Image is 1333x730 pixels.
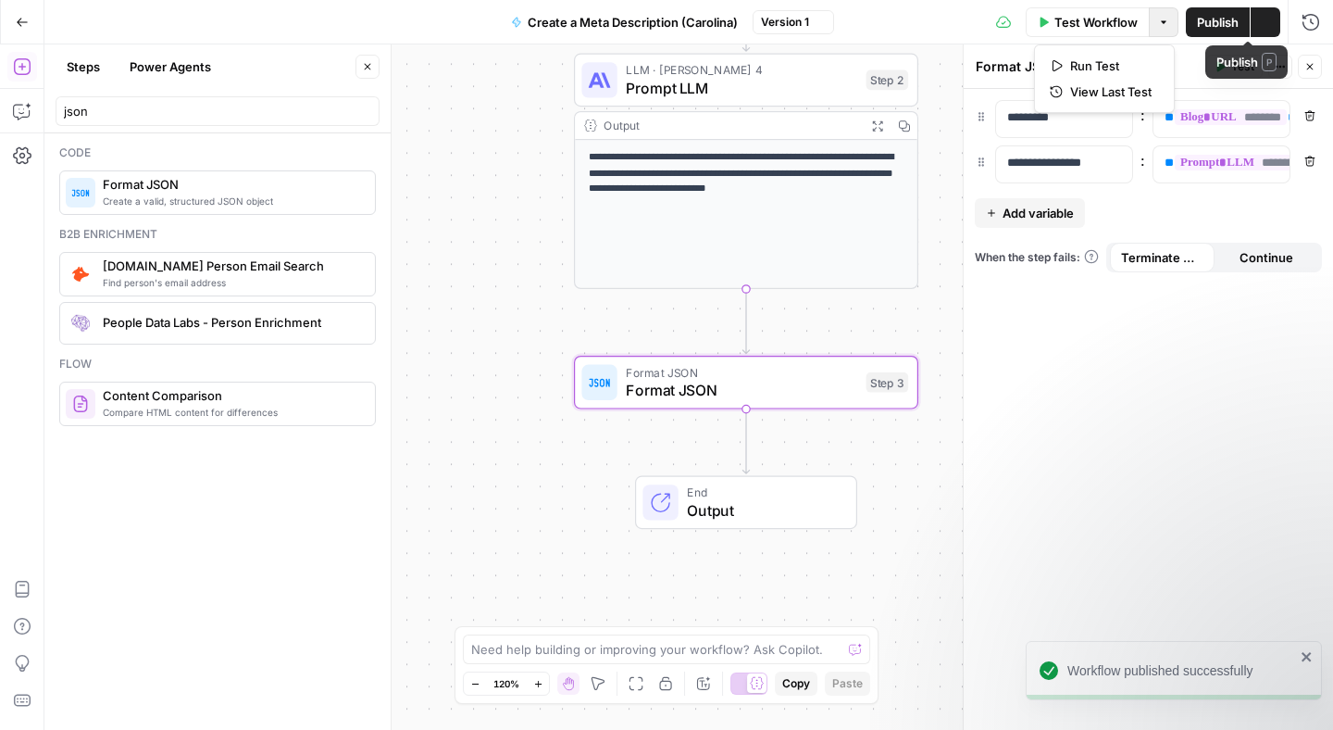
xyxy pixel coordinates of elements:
[687,499,838,522] span: Output
[1003,204,1074,222] span: Add variable
[71,265,90,283] img: pda2t1ka3kbvydj0uf1ytxpc9563
[742,289,749,354] g: Edge from step_2 to step_3
[1054,13,1138,31] span: Test Workflow
[1026,7,1149,37] button: Test Workflow
[1197,13,1239,31] span: Publish
[56,52,111,82] button: Steps
[761,14,809,31] span: Version 1
[59,356,376,372] div: Flow
[742,409,749,474] g: Edge from step_3 to end
[103,257,360,275] span: [DOMAIN_NAME] Person Email Search
[1215,243,1319,272] button: Continue
[866,372,909,393] div: Step 3
[118,52,222,82] button: Power Agents
[103,405,360,420] span: Compare HTML content for differences
[103,194,360,208] span: Create a valid, structured JSON object
[1206,55,1263,79] button: Test
[1301,649,1314,664] button: close
[574,356,918,409] div: Format JSONFormat JSONStep 3
[1070,57,1152,75] span: Run Test
[775,672,817,696] button: Copy
[976,57,1061,76] textarea: Format JSON
[753,10,834,34] button: Version 1
[832,675,863,692] span: Paste
[866,70,909,91] div: Step 2
[782,675,810,692] span: Copy
[71,395,90,413] img: vrinnnclop0vshvmafd7ip1g7ohf
[103,313,360,332] span: People Data Labs - Person Enrichment
[103,175,360,194] span: Format JSON
[59,145,376,161] div: Code
[103,386,360,405] span: Content Comparison
[626,61,857,79] span: LLM · [PERSON_NAME] 4
[1231,58,1254,75] span: Test
[1070,82,1152,101] span: View Last Test
[528,13,738,31] span: Create a Meta Description (Carolina)
[574,476,918,530] div: EndOutput
[975,249,1099,266] a: When the step fails:
[1186,7,1250,37] button: Publish
[604,117,857,134] div: Output
[493,676,519,691] span: 120%
[626,77,857,99] span: Prompt LLM
[687,484,838,501] span: End
[626,363,857,381] span: Format JSON
[1140,104,1145,126] span: :
[1067,661,1295,680] div: Workflow published successfully
[59,226,376,243] div: B2b enrichment
[825,672,870,696] button: Paste
[71,314,90,333] img: rmubdrbnbg1gnbpnjb4bpmji9sfb
[1121,248,1203,267] span: Terminate Workflow
[1240,248,1293,267] span: Continue
[626,379,857,401] span: Format JSON
[64,102,371,120] input: Search steps
[975,198,1085,228] button: Add variable
[103,275,360,290] span: Find person's email address
[500,7,749,37] button: Create a Meta Description (Carolina)
[1140,149,1145,171] span: :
